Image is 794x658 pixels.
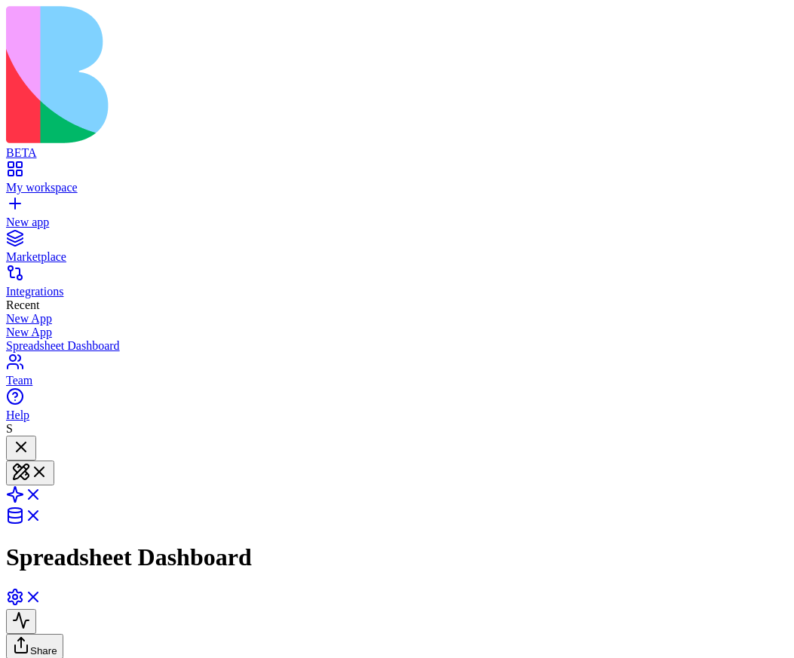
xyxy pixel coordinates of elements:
[6,312,788,326] a: New App
[6,181,788,194] div: My workspace
[6,202,788,229] a: New app
[6,339,788,353] a: Spreadsheet Dashboard
[6,409,788,422] div: Help
[6,133,788,160] a: BETA
[6,250,788,264] div: Marketplace
[6,237,788,264] a: Marketplace
[6,216,788,229] div: New app
[6,543,788,571] h1: Spreadsheet Dashboard
[6,298,39,311] span: Recent
[6,6,612,143] img: logo
[6,167,788,194] a: My workspace
[6,422,13,435] span: S
[6,326,788,339] a: New App
[6,360,788,387] a: Team
[6,146,788,160] div: BETA
[172,3,214,45] a: My Spreadsheets
[12,73,214,133] h1: My Spreadsheets
[6,395,788,422] a: Help
[6,374,788,387] div: Team
[6,271,788,298] a: Integrations
[115,3,148,45] a: Dashboard
[6,285,788,298] div: Integrations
